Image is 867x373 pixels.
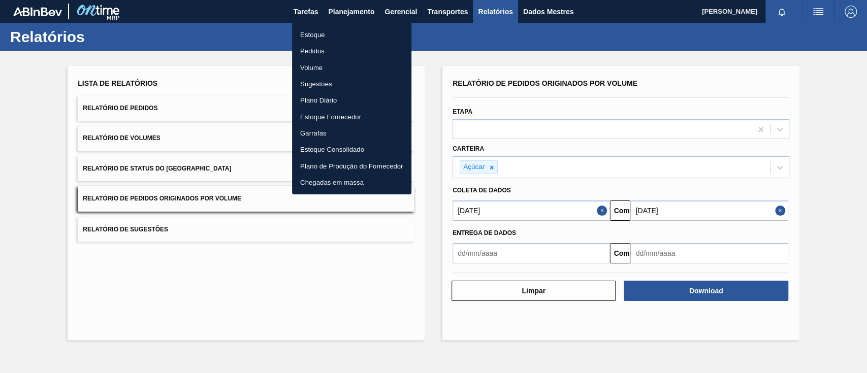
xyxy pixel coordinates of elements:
[300,129,327,137] font: Garrafas
[300,146,364,153] font: Estoque Consolidado
[300,47,325,55] font: Pedidos
[300,162,403,169] font: Plano de Produção do Fornecedor
[300,63,323,71] font: Volume
[292,158,411,174] a: Plano de Produção do Fornecedor
[292,92,411,108] a: Plano Diário
[300,179,364,186] font: Chegadas em massa
[292,76,411,92] a: Sugestões
[292,59,411,76] a: Volume
[292,125,411,141] a: Garrafas
[300,113,361,120] font: Estoque Fornecedor
[300,96,337,104] font: Plano Diário
[300,31,325,39] font: Estoque
[292,174,411,190] a: Chegadas em massa
[292,43,411,59] a: Pedidos
[300,80,332,88] font: Sugestões
[292,26,411,43] a: Estoque
[292,109,411,125] a: Estoque Fornecedor
[292,141,411,157] a: Estoque Consolidado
